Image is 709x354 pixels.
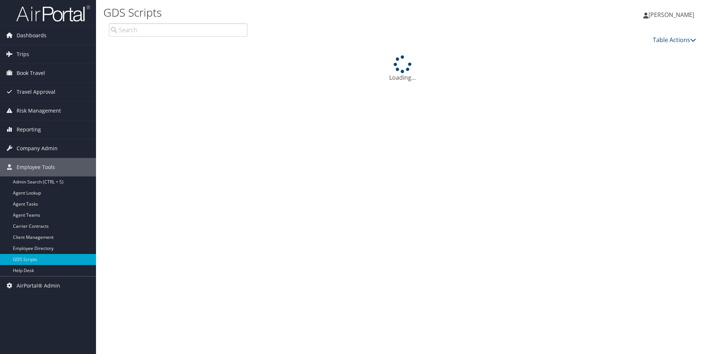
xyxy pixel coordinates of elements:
[648,11,694,19] span: [PERSON_NAME]
[16,5,90,22] img: airportal-logo.png
[17,158,55,176] span: Employee Tools
[109,23,247,37] input: Search
[17,83,55,101] span: Travel Approval
[643,4,702,26] a: [PERSON_NAME]
[17,120,41,139] span: Reporting
[17,276,60,295] span: AirPortal® Admin
[103,5,502,20] h1: GDS Scripts
[17,139,58,158] span: Company Admin
[17,26,47,45] span: Dashboards
[17,64,45,82] span: Book Travel
[17,45,29,63] span: Trips
[17,102,61,120] span: Risk Management
[653,36,696,44] a: Table Actions
[109,55,696,82] div: Loading...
